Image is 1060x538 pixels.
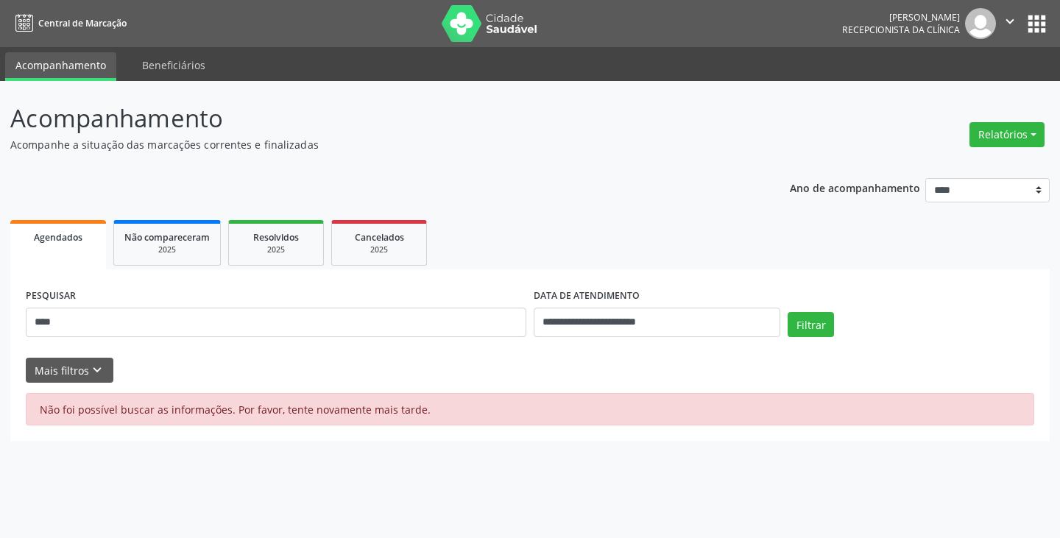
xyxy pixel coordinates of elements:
div: 2025 [342,244,416,255]
span: Cancelados [355,231,404,244]
i: keyboard_arrow_down [89,362,105,378]
span: Recepcionista da clínica [842,24,960,36]
i:  [1002,13,1018,29]
img: img [965,8,996,39]
button: Relatórios [969,122,1045,147]
a: Acompanhamento [5,52,116,81]
div: 2025 [239,244,313,255]
a: Central de Marcação [10,11,127,35]
span: Não compareceram [124,231,210,244]
a: Beneficiários [132,52,216,78]
div: Não foi possível buscar as informações. Por favor, tente novamente mais tarde. [26,393,1034,425]
div: 2025 [124,244,210,255]
label: PESQUISAR [26,285,76,308]
button: apps [1024,11,1050,37]
p: Acompanhamento [10,100,738,137]
span: Central de Marcação [38,17,127,29]
p: Acompanhe a situação das marcações correntes e finalizadas [10,137,738,152]
span: Agendados [34,231,82,244]
div: [PERSON_NAME] [842,11,960,24]
button: Mais filtroskeyboard_arrow_down [26,358,113,383]
button:  [996,8,1024,39]
p: Ano de acompanhamento [790,178,920,197]
button: Filtrar [788,312,834,337]
span: Resolvidos [253,231,299,244]
label: DATA DE ATENDIMENTO [534,285,640,308]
